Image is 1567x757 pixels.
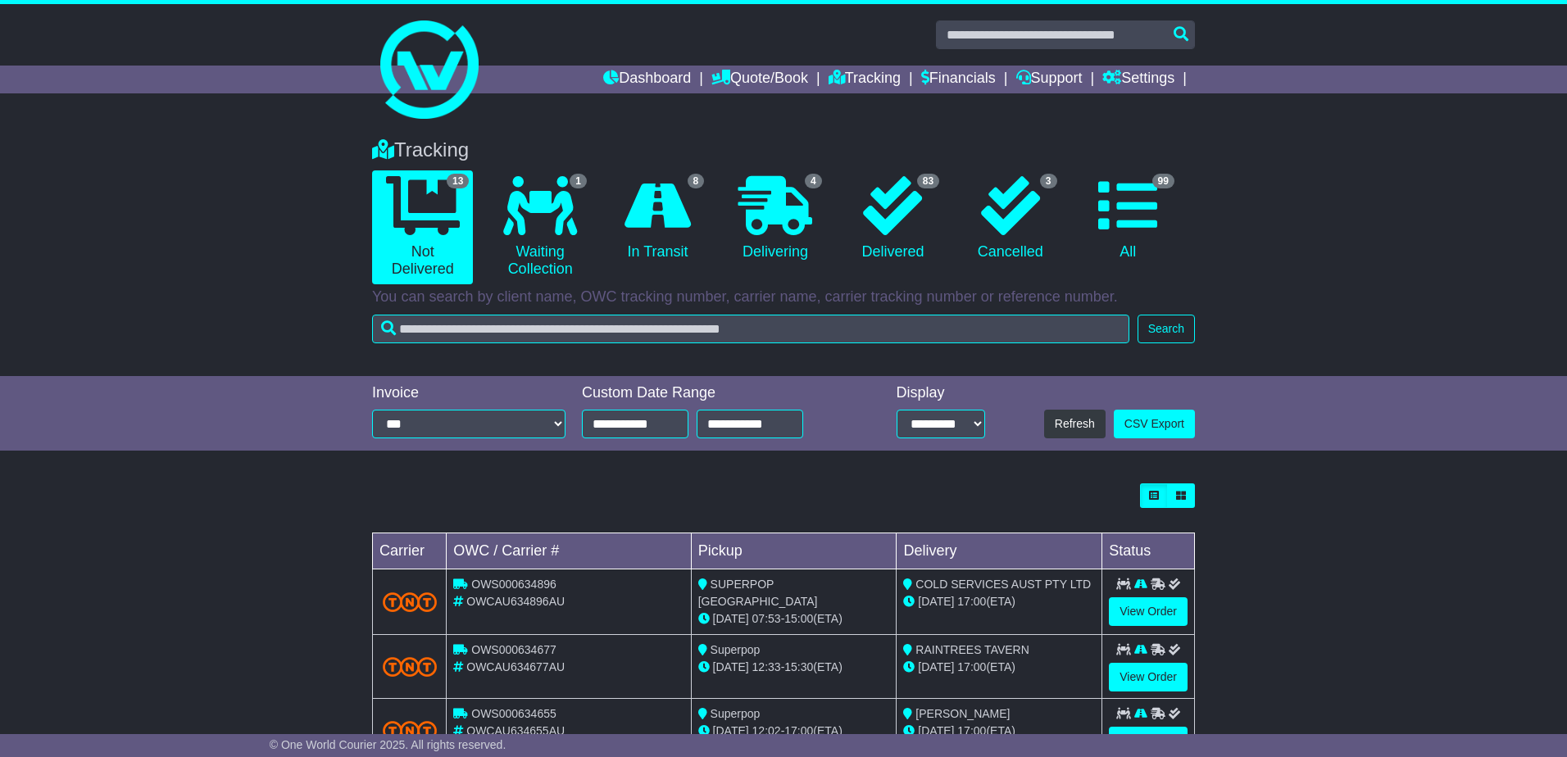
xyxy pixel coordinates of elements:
[698,659,890,676] div: - (ETA)
[373,533,447,569] td: Carrier
[1016,66,1083,93] a: Support
[688,174,705,188] span: 8
[713,612,749,625] span: [DATE]
[711,707,761,720] span: Superpop
[784,724,813,737] span: 17:00
[843,170,943,267] a: 83 Delivered
[447,533,691,569] td: OWC / Carrier #
[711,66,808,93] a: Quote/Book
[903,723,1095,740] div: (ETA)
[489,170,590,284] a: 1 Waiting Collection
[364,138,1203,162] div: Tracking
[915,578,1091,591] span: COLD SERVICES AUST PTY LTD
[1109,597,1188,626] a: View Order
[698,578,818,608] span: SUPERPOP [GEOGRAPHIC_DATA]
[1109,663,1188,691] a: View Order
[918,724,954,737] span: [DATE]
[1078,170,1179,267] a: 99 All
[897,384,985,402] div: Display
[713,724,749,737] span: [DATE]
[752,724,781,737] span: 12:02
[915,707,1010,720] span: [PERSON_NAME]
[372,170,473,284] a: 13 Not Delivered
[917,174,939,188] span: 83
[698,723,890,740] div: - (ETA)
[957,595,986,608] span: 17:00
[691,533,897,569] td: Pickup
[1102,66,1174,93] a: Settings
[383,657,437,677] img: TNT_Domestic.png
[383,592,437,612] img: TNT_Domestic.png
[921,66,996,93] a: Financials
[829,66,901,93] a: Tracking
[447,174,469,188] span: 13
[1138,315,1195,343] button: Search
[1114,410,1195,438] a: CSV Export
[607,170,708,267] a: 8 In Transit
[1102,533,1195,569] td: Status
[603,66,691,93] a: Dashboard
[957,660,986,673] span: 17:00
[372,288,1195,306] p: You can search by client name, OWC tracking number, carrier name, carrier tracking number or refe...
[897,533,1102,569] td: Delivery
[918,660,954,673] span: [DATE]
[724,170,825,267] a: 4 Delivering
[582,384,845,402] div: Custom Date Range
[784,660,813,673] span: 15:30
[471,578,556,591] span: OWS000634896
[957,724,986,737] span: 17:00
[466,595,565,608] span: OWCAU634896AU
[1109,727,1188,755] a: View Order
[471,707,556,720] span: OWS000634655
[270,738,506,751] span: © One World Courier 2025. All rights reserved.
[471,643,556,656] span: OWS000634677
[805,174,822,188] span: 4
[466,724,565,737] span: OWCAU634655AU
[372,384,565,402] div: Invoice
[903,659,1095,676] div: (ETA)
[713,660,749,673] span: [DATE]
[711,643,761,656] span: Superpop
[752,612,781,625] span: 07:53
[903,593,1095,610] div: (ETA)
[752,660,781,673] span: 12:33
[698,610,890,628] div: - (ETA)
[1044,410,1106,438] button: Refresh
[960,170,1061,267] a: 3 Cancelled
[383,721,437,741] img: TNT_Domestic.png
[918,595,954,608] span: [DATE]
[1040,174,1057,188] span: 3
[570,174,587,188] span: 1
[466,660,565,673] span: OWCAU634677AU
[1152,174,1174,188] span: 99
[915,643,1029,656] span: RAINTREES TAVERN
[784,612,813,625] span: 15:00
